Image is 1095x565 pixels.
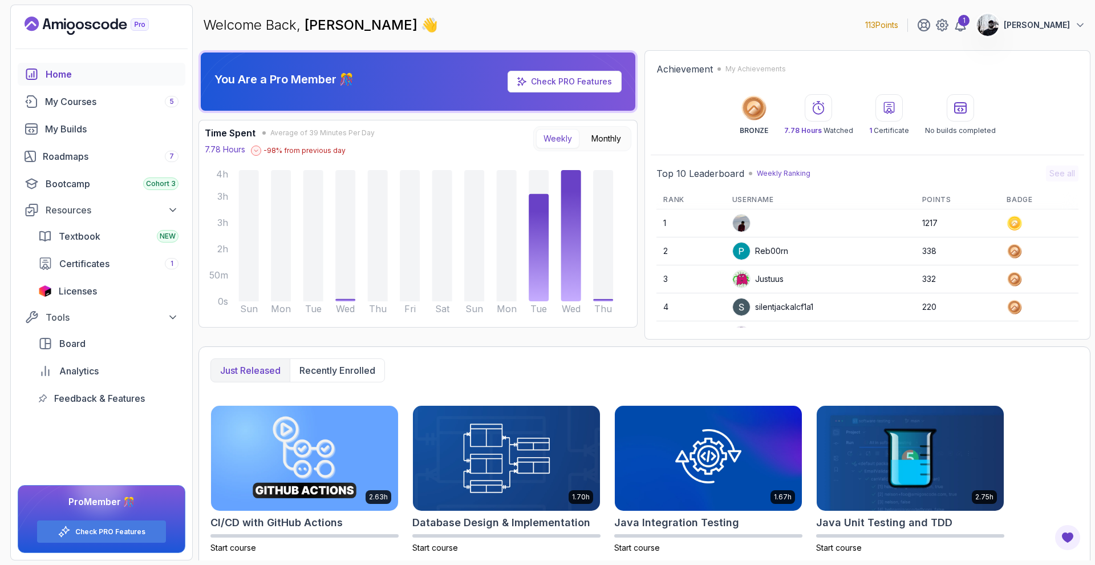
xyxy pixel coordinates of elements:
[75,527,145,536] a: Check PRO Features
[412,543,458,552] span: Start course
[975,493,993,502] p: 2.75h
[1046,166,1078,181] button: See all
[530,303,547,314] tspan: Tue
[216,168,228,180] tspan: 4h
[816,515,952,531] h2: Java Unit Testing and TDD
[45,95,179,108] div: My Courses
[536,129,579,148] button: Weekly
[435,303,450,314] tspan: Sat
[958,15,970,26] div: 1
[732,298,813,316] div: silentjackalcf1a1
[54,392,145,405] span: Feedback & Features
[146,179,176,188] span: Cohort 3
[217,191,228,202] tspan: 3h
[732,270,784,288] div: Justuus
[18,63,185,86] a: home
[508,71,622,92] a: Check PRO Features
[369,493,388,502] p: 2.63h
[977,14,999,36] img: user profile image
[412,405,601,554] a: Database Design & Implementation card1.70hDatabase Design & ImplementationStart course
[217,217,228,228] tspan: 3h
[404,303,416,314] tspan: Fri
[59,284,97,298] span: Licenses
[59,337,86,350] span: Board
[369,303,387,314] tspan: Thu
[211,406,398,511] img: CI/CD with GitHub Actions card
[733,326,750,344] img: default monster avatar
[218,296,228,307] tspan: 0s
[290,359,384,382] button: Recently enrolled
[46,203,179,217] div: Resources
[925,126,996,135] p: No builds completed
[816,405,1004,554] a: Java Unit Testing and TDD card2.75hJava Unit Testing and TDDStart course
[305,303,322,314] tspan: Tue
[614,515,739,531] h2: Java Integration Testing
[615,406,802,511] img: Java Integration Testing card
[732,242,788,260] div: Reb00rn
[817,406,1004,511] img: Java Unit Testing and TDD card
[59,229,100,243] span: Textbook
[210,405,399,554] a: CI/CD with GitHub Actions card2.63hCI/CD with GitHub ActionsStart course
[18,118,185,140] a: builds
[656,265,725,293] td: 3
[954,18,967,32] a: 1
[31,360,185,382] a: analytics
[45,122,179,136] div: My Builds
[169,152,174,161] span: 7
[160,232,176,241] span: NEW
[614,405,802,554] a: Java Integration Testing card1.67hJava Integration TestingStart course
[531,76,612,86] a: Check PRO Features
[1004,19,1070,31] p: [PERSON_NAME]
[584,129,628,148] button: Monthly
[270,128,375,138] span: Average of 39 Minutes Per Day
[656,62,713,76] h2: Achievement
[784,126,822,135] span: 7.78 Hours
[656,293,725,321] td: 4
[412,515,590,531] h2: Database Design & Implementation
[205,144,245,155] p: 7.78 Hours
[740,126,768,135] p: BRONZE
[59,364,99,378] span: Analytics
[31,225,185,248] a: textbook
[31,387,185,410] a: feedback
[25,17,175,35] a: Landing page
[915,321,1000,349] td: 200
[217,243,228,255] tspan: 2h
[733,271,750,288] img: default monster avatar
[732,326,784,344] div: bajoax1
[299,364,375,377] p: Recently enrolled
[18,307,185,328] button: Tools
[869,126,909,135] p: Certificate
[656,191,725,209] th: Rank
[869,126,872,135] span: 1
[656,321,725,349] td: 5
[18,200,185,220] button: Resources
[38,285,52,297] img: jetbrains icon
[240,303,258,314] tspan: Sun
[271,303,291,314] tspan: Mon
[18,172,185,195] a: bootcamp
[656,167,744,180] h2: Top 10 Leaderboard
[757,169,810,178] p: Weekly Ranking
[210,515,343,531] h2: CI/CD with GitHub Actions
[169,97,174,106] span: 5
[733,298,750,316] img: user profile image
[733,243,750,260] img: user profile image
[209,269,228,281] tspan: 50m
[18,145,185,168] a: roadmaps
[784,126,853,135] p: Watched
[614,543,660,552] span: Start course
[865,19,898,31] p: 113 Points
[1054,524,1081,551] button: Open Feedback Button
[419,13,443,38] span: 👋
[774,493,792,502] p: 1.67h
[915,209,1000,237] td: 1217
[205,126,255,140] h3: Time Spent
[210,543,256,552] span: Start course
[263,146,346,155] p: -98 % from previous day
[915,265,1000,293] td: 332
[211,359,290,382] button: Just released
[915,293,1000,321] td: 220
[413,406,600,511] img: Database Design & Implementation card
[336,303,355,314] tspan: Wed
